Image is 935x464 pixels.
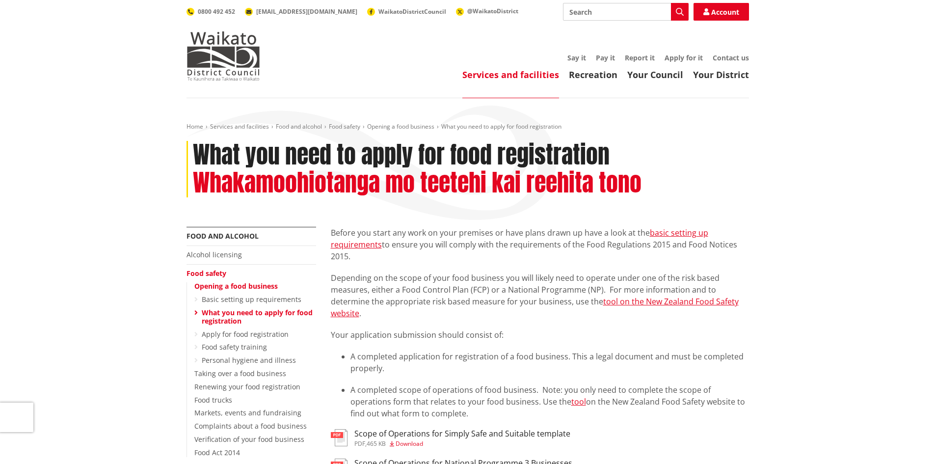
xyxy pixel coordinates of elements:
span: @WaikatoDistrict [467,7,518,15]
a: WaikatoDistrictCouncil [367,7,446,16]
h2: Whakamoohiotanga mo teetehi kai reehita tono [193,169,641,197]
h1: What you need to apply for food registration [193,141,610,169]
a: Your District [693,69,749,81]
a: Say it [567,53,586,62]
a: Recreation [569,69,617,81]
span: What you need to apply for food registration [441,122,561,131]
a: Your Council [627,69,683,81]
img: Waikato District Council - Te Kaunihera aa Takiwaa o Waikato [187,31,260,81]
a: Food safety [187,269,226,278]
a: Food safety training [202,342,267,352]
a: Food trucks [194,395,232,405]
nav: breadcrumb [187,123,749,131]
a: Taking over a food business [194,369,286,378]
a: Personal hygiene and illness [202,355,296,365]
span: Download [396,439,423,448]
a: Alcohol licensing [187,250,242,259]
a: Contact us [713,53,749,62]
span: [EMAIL_ADDRESS][DOMAIN_NAME] [256,7,357,16]
img: document-pdf.svg [331,429,347,446]
a: Food and alcohol [276,122,322,131]
p: Depending on the scope of your food business you will likely need to operate under one of the ris... [331,272,749,319]
a: Markets, events and fundraising [194,408,301,417]
a: tool on the New Zealand Food Safety website [331,296,739,319]
a: Account [694,3,749,21]
input: Search input [563,3,689,21]
a: Verification of your food business [194,435,304,444]
a: @WaikatoDistrict [456,7,518,15]
a: Services and facilities [462,69,559,81]
a: Food and alcohol [187,231,259,241]
a: What you need to apply for food registration [202,308,313,326]
a: Pay it [596,53,615,62]
a: basic setting up requirements [331,227,708,250]
li: A completed application for registration of a food business. This a legal document and must be co... [350,351,749,374]
a: Complaints about a food business [194,421,307,431]
span: pdf [354,439,365,448]
a: Renewing your food registration [194,382,300,391]
a: Basic setting up requirements [202,295,301,304]
p: Your application submission should consist of: [331,329,749,341]
a: Opening a food business [194,281,278,291]
a: Services and facilities [210,122,269,131]
a: Food safety [329,122,360,131]
a: Apply for it [665,53,703,62]
div: , [354,441,570,447]
a: tool [571,396,586,407]
a: 0800 492 452 [187,7,235,16]
h3: Scope of Operations for Simply Safe and Suitable template [354,429,570,438]
a: Report it [625,53,655,62]
a: Home [187,122,203,131]
p: Before you start any work on your premises or have plans drawn up have a look at the to ensure yo... [331,227,749,262]
li: A completed scope of operations of food business. Note: you only need to complete the scope of op... [350,384,749,419]
a: [EMAIL_ADDRESS][DOMAIN_NAME] [245,7,357,16]
span: 465 KB [367,439,386,448]
span: WaikatoDistrictCouncil [378,7,446,16]
a: Food Act 2014 [194,448,240,457]
a: Scope of Operations for Simply Safe and Suitable template pdf,465 KB Download [331,429,570,447]
a: Apply for food registration [202,329,289,339]
a: Opening a food business [367,122,434,131]
span: 0800 492 452 [198,7,235,16]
